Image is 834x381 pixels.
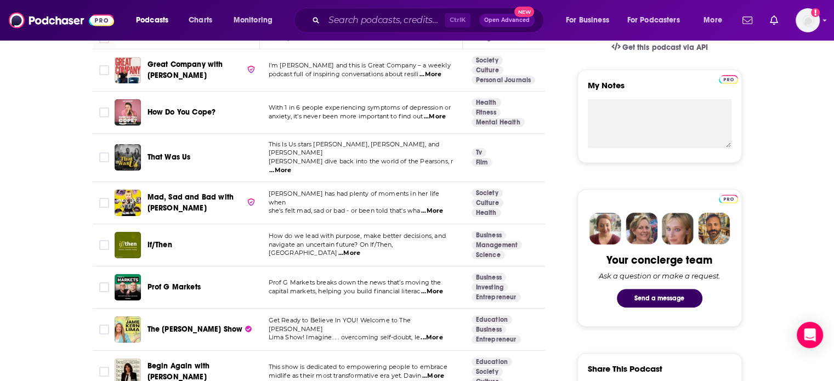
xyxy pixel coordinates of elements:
span: For Business [566,13,609,28]
span: Toggle select row [99,107,109,117]
span: This show is dedicated to empowering people to embrace [269,363,447,371]
span: ...More [421,287,443,296]
img: Podchaser Pro [719,75,738,84]
img: Podchaser Pro [719,195,738,203]
img: verified Badge [247,197,256,207]
span: Mad, Sad and Bad with [PERSON_NAME] [147,192,234,213]
img: Jon Profile [698,213,730,244]
a: Fitness [472,108,501,117]
a: Business [472,325,506,334]
img: Barbara Profile [626,213,657,244]
div: Open Intercom Messenger [797,322,823,348]
span: Get this podcast via API [622,43,707,52]
span: With 1 in 6 people experiencing symptoms of depression or [269,104,451,111]
img: User Profile [796,8,820,32]
span: she's felt mad, sad or bad - or been told that's wha [269,207,421,214]
div: Search podcasts, credits, & more... [304,8,554,33]
button: Send a message [617,289,702,308]
span: Prof G Markets breaks down the news that’s moving the [269,278,441,286]
a: Mental Health [472,118,525,127]
img: How Do You Cope? [115,99,141,126]
a: Investing [472,283,508,292]
span: Great Company with [PERSON_NAME] [147,60,223,80]
span: Monitoring [234,13,273,28]
a: Pro website [719,73,738,84]
input: Search podcasts, credits, & more... [324,12,445,29]
span: Logged in as Bcprpro33 [796,8,820,32]
a: Science [472,251,505,259]
img: Mad, Sad and Bad with Paloma Faith [115,190,141,216]
button: open menu [226,12,287,29]
span: More [703,13,722,28]
a: Society [472,367,503,376]
img: Podchaser - Follow, Share and Rate Podcasts [9,10,114,31]
a: Culture [472,66,503,75]
span: Charts [189,13,212,28]
a: Prof G Markets [147,282,201,293]
span: Prof G Markets [147,282,201,292]
button: open menu [620,12,696,29]
a: Education [472,315,513,324]
span: If/Then [147,240,172,249]
span: For Podcasters [627,13,680,28]
span: Lima Show! Imagine. . . overcoming self-doubt, le [269,333,420,341]
div: Your concierge team [606,253,712,267]
img: That Was Us [115,144,141,170]
a: Show notifications dropdown [765,11,782,30]
a: Get this podcast via API [603,34,717,61]
a: Culture [472,198,503,207]
a: Show notifications dropdown [738,11,757,30]
h3: Share This Podcast [588,363,662,374]
span: [PERSON_NAME] has had plenty of moments in her life when [269,190,440,206]
span: Toggle select row [99,240,109,250]
a: Personal Journals [472,76,536,84]
a: How Do You Cope? [147,107,216,118]
span: ...More [419,70,441,79]
span: navigate an uncertain future? On If/Then, [GEOGRAPHIC_DATA] [269,241,393,257]
span: Get Ready to Believe In YOU! Welcome to The [PERSON_NAME] [269,316,411,333]
span: Podcasts [136,13,168,28]
span: Toggle select row [99,152,109,162]
a: Entrepreneur [472,335,521,344]
a: Business [472,231,506,240]
a: Education [472,357,513,366]
a: The [PERSON_NAME] Show [147,324,252,335]
span: Toggle select row [99,367,109,377]
span: The [PERSON_NAME] Show [147,325,243,334]
div: Ask a question or make a request. [599,271,720,280]
span: Toggle select row [99,198,109,208]
svg: Add a profile image [811,8,820,17]
img: Sydney Profile [589,213,621,244]
span: I’m [PERSON_NAME] and this is Great Company – a weekly [269,61,451,69]
a: Great Company with Jamie Laing [115,57,141,83]
span: How do we lead with purpose, make better decisions, and [269,232,446,240]
a: Tv [472,148,486,157]
span: This Is Us stars [PERSON_NAME], [PERSON_NAME], and [PERSON_NAME] [269,140,440,157]
span: capital markets, helping you build financial literac [269,287,421,295]
span: ...More [421,207,443,215]
span: ...More [422,372,444,380]
img: If/Then [115,232,141,258]
span: ...More [421,333,442,342]
a: Society [472,189,503,197]
span: Toggle select row [99,325,109,334]
img: The Jamie Kern Lima Show [115,316,141,343]
a: Society [472,56,503,65]
button: open menu [696,12,736,29]
button: Show profile menu [796,8,820,32]
span: ...More [269,166,291,175]
span: podcast full of inspiring conversations about resili [269,70,419,78]
img: Prof G Markets [115,274,141,300]
label: My Notes [588,80,731,99]
a: That Was Us [147,152,191,163]
a: Health [472,98,501,107]
span: Ctrl K [445,13,470,27]
span: New [514,7,534,17]
button: open menu [128,12,183,29]
a: Health [472,208,501,217]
